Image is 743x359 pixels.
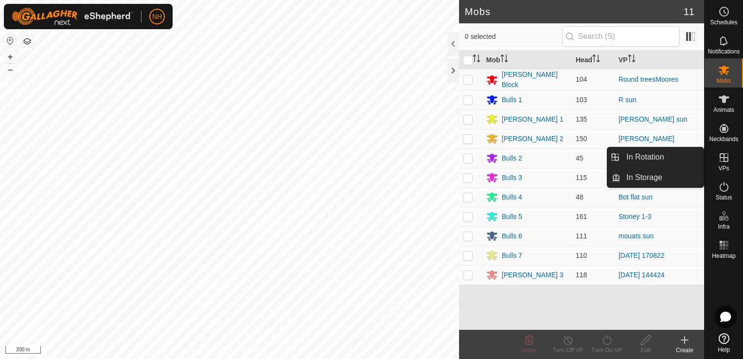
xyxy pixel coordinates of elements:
a: [DATE] 170822 [619,251,665,259]
input: Search (S) [562,26,680,47]
div: Bulls 3 [502,173,522,183]
span: 45 [576,154,584,162]
div: Bulls 6 [502,231,522,241]
span: Help [718,347,730,353]
span: 150 [576,135,587,143]
a: mouats sun [619,232,654,240]
div: Edit [626,346,665,355]
span: 0 selected [465,32,562,42]
div: [PERSON_NAME] Block [502,70,568,90]
th: Head [572,51,615,70]
a: Bot flat sun [619,193,653,201]
div: [PERSON_NAME] 1 [502,114,564,125]
a: Privacy Policy [191,346,228,355]
a: Stoney 1-3 [619,213,652,220]
a: Help [705,329,743,357]
span: 118 [576,271,587,279]
div: Bulls 4 [502,192,522,202]
span: 48 [576,193,584,201]
span: 103 [576,96,587,104]
p-sorticon: Activate to sort [473,56,480,64]
a: In Rotation [620,147,704,167]
span: Infra [718,224,729,230]
div: Turn Off VP [548,346,587,355]
div: Turn On VP [587,346,626,355]
span: Heatmap [712,253,736,259]
span: Mobs [717,78,731,84]
img: Gallagher Logo [12,8,133,25]
button: + [4,51,16,63]
p-sorticon: Activate to sort [500,56,508,64]
div: Bulls 7 [502,251,522,261]
span: NH [152,12,162,22]
a: Round treesMoores [619,75,678,83]
a: In Storage [620,168,704,187]
th: VP [615,51,704,70]
span: 161 [576,213,587,220]
span: Animals [713,107,734,113]
p-sorticon: Activate to sort [592,56,600,64]
span: 110 [576,251,587,259]
button: Reset Map [4,35,16,47]
span: Schedules [710,19,737,25]
a: [PERSON_NAME] sun [619,115,688,123]
p-sorticon: Activate to sort [628,56,636,64]
li: In Rotation [607,147,704,167]
div: Create [665,346,704,355]
span: In Rotation [626,151,664,163]
span: VPs [718,165,729,171]
div: [PERSON_NAME] 3 [502,270,564,280]
span: 115 [576,174,587,181]
span: Notifications [708,49,740,54]
a: [DATE] 144424 [619,271,665,279]
a: R sun [619,96,637,104]
div: [PERSON_NAME] 2 [502,134,564,144]
span: Delete [521,347,538,354]
span: 104 [576,75,587,83]
div: Bulls 2 [502,153,522,163]
a: Contact Us [239,346,268,355]
button: – [4,64,16,75]
th: Mob [482,51,572,70]
span: 111 [576,232,587,240]
button: Map Layers [21,36,33,47]
div: Bulls 5 [502,212,522,222]
span: 135 [576,115,587,123]
li: In Storage [607,168,704,187]
h2: Mobs [465,6,684,18]
span: In Storage [626,172,662,183]
span: Status [715,195,732,200]
div: Bulls 1 [502,95,522,105]
a: [PERSON_NAME] [619,135,674,143]
span: Neckbands [709,136,738,142]
span: 11 [684,4,694,19]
